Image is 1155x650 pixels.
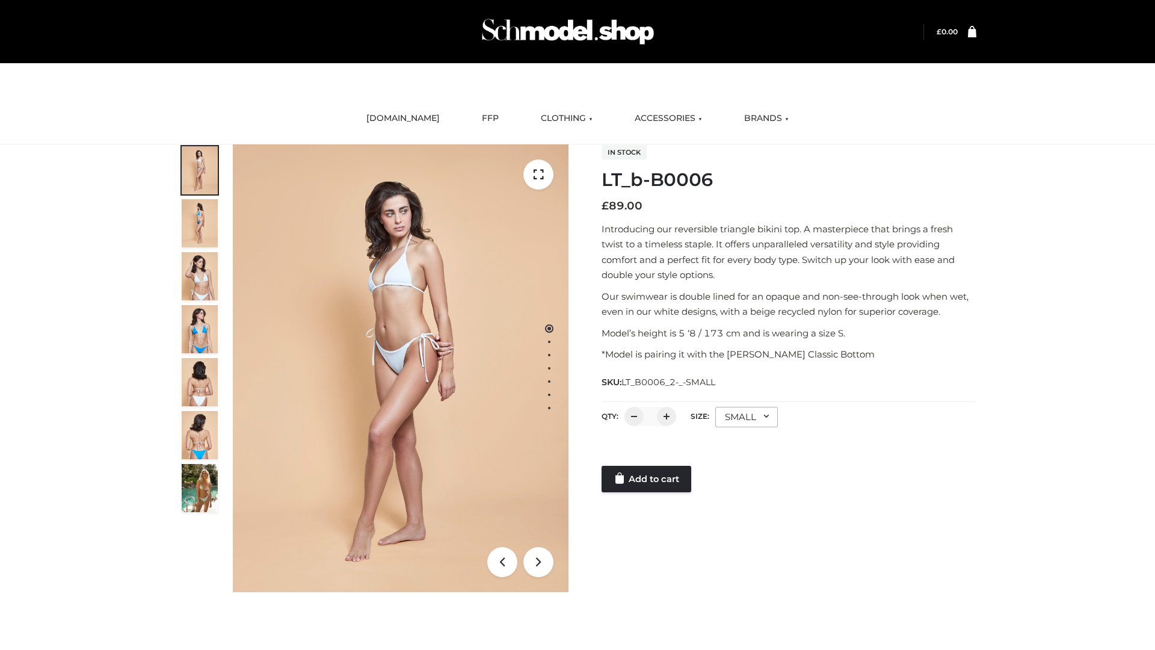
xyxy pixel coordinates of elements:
[937,27,958,36] a: £0.00
[626,105,711,132] a: ACCESSORIES
[602,326,976,341] p: Model’s height is 5 ‘8 / 173 cm and is wearing a size S.
[691,412,709,421] label: Size:
[182,464,218,512] img: Arieltop_CloudNine_AzureSky2.jpg
[532,105,602,132] a: CLOTHING
[602,221,976,283] p: Introducing our reversible triangle bikini top. A masterpiece that brings a fresh twist to a time...
[357,105,449,132] a: [DOMAIN_NAME]
[937,27,958,36] bdi: 0.00
[602,412,618,421] label: QTY:
[602,347,976,362] p: *Model is pairing it with the [PERSON_NAME] Classic Bottom
[182,411,218,459] img: ArielClassicBikiniTop_CloudNine_AzureSky_OW114ECO_8-scaled.jpg
[602,466,691,492] a: Add to cart
[602,199,642,212] bdi: 89.00
[937,27,941,36] span: £
[182,199,218,247] img: ArielClassicBikiniTop_CloudNine_AzureSky_OW114ECO_2-scaled.jpg
[233,144,568,592] img: ArielClassicBikiniTop_CloudNine_AzureSky_OW114ECO_1
[602,375,716,389] span: SKU:
[735,105,798,132] a: BRANDS
[621,377,715,388] span: LT_B0006_2-_-SMALL
[602,145,647,159] span: In stock
[602,199,609,212] span: £
[602,289,976,320] p: Our swimwear is double lined for an opaque and non-see-through look when wet, even in our white d...
[478,8,658,55] img: Schmodel Admin 964
[182,305,218,353] img: ArielClassicBikiniTop_CloudNine_AzureSky_OW114ECO_4-scaled.jpg
[182,252,218,300] img: ArielClassicBikiniTop_CloudNine_AzureSky_OW114ECO_3-scaled.jpg
[182,146,218,194] img: ArielClassicBikiniTop_CloudNine_AzureSky_OW114ECO_1-scaled.jpg
[473,105,508,132] a: FFP
[715,407,778,427] div: SMALL
[182,358,218,406] img: ArielClassicBikiniTop_CloudNine_AzureSky_OW114ECO_7-scaled.jpg
[602,169,976,191] h1: LT_b-B0006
